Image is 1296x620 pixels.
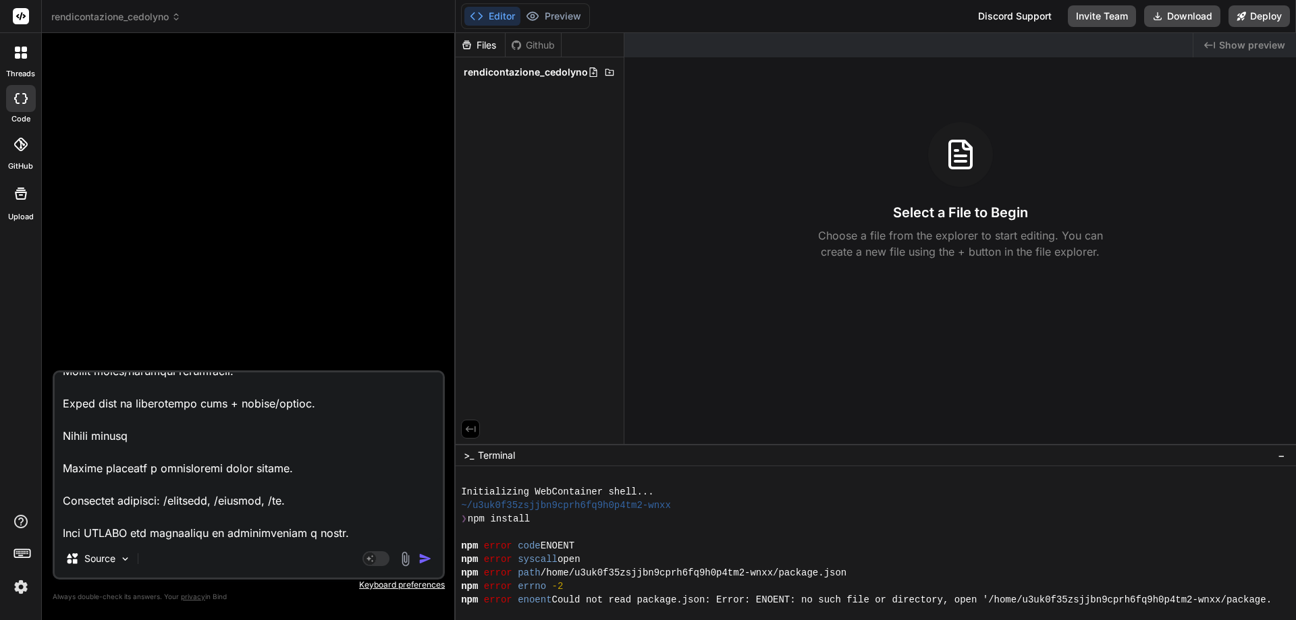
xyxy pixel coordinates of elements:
span: open [558,553,580,566]
span: path [518,566,541,580]
span: Show preview [1219,38,1285,52]
button: Deploy [1228,5,1290,27]
span: Could not read package.json: Error: ENOENT: no such file or directory, open '/home/u3uk0f35zsjjbn... [552,593,1272,607]
div: Github [506,38,561,52]
span: >_ [464,449,474,462]
span: error [484,580,512,593]
span: enoent [518,593,551,607]
span: Terminal [478,449,515,462]
span: code [518,539,541,553]
span: rendicontazione_cedolyno [464,65,588,79]
img: Pick Models [119,553,131,565]
span: − [1278,449,1285,462]
span: ENOENT [541,539,574,553]
span: /home/u3uk0f35zsjjbn9cprh6fq9h0p4tm2-wnxx/package.json [541,566,847,580]
label: Upload [8,211,34,223]
p: Source [84,552,115,565]
span: ~/u3uk0f35zsjjbn9cprh6fq9h0p4tm2-wnxx [461,499,671,512]
div: Files [456,38,505,52]
button: Preview [520,7,587,26]
img: icon [418,552,432,565]
span: syscall [518,553,558,566]
button: Editor [464,7,520,26]
span: npm install [468,512,530,526]
span: error [484,593,512,607]
span: Initializing WebContainer shell... [461,485,654,499]
label: code [11,113,30,125]
span: npm [461,539,478,553]
button: Invite Team [1068,5,1136,27]
span: errno [518,580,546,593]
img: attachment [398,551,413,567]
span: error [484,566,512,580]
span: npm [461,580,478,593]
span: npm [461,593,478,607]
span: error [484,553,512,566]
textarea: Loremi dolorsit: Ametconsec adip-elitse – Doeiusmodtempor i Utlaboreetdol Magnaaliqu eni Admini V... [55,372,443,540]
span: npm [461,566,478,580]
label: GitHub [8,161,33,172]
p: Keyboard preferences [53,580,445,590]
h3: Select a File to Begin [893,203,1028,222]
span: npm [461,553,478,566]
img: settings [9,575,32,598]
label: threads [6,68,35,80]
span: privacy [181,592,205,600]
span: error [484,539,512,553]
button: Download [1144,5,1220,27]
div: Discord Support [970,5,1060,27]
button: − [1275,445,1288,466]
span: rendicontazione_cedolyno [51,10,181,24]
p: Always double-check its answers. Your in Bind [53,590,445,603]
p: Choose a file from the explorer to start editing. You can create a new file using the + button in... [809,227,1112,260]
span: -2 [552,580,564,593]
span: ❯ [461,512,468,526]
